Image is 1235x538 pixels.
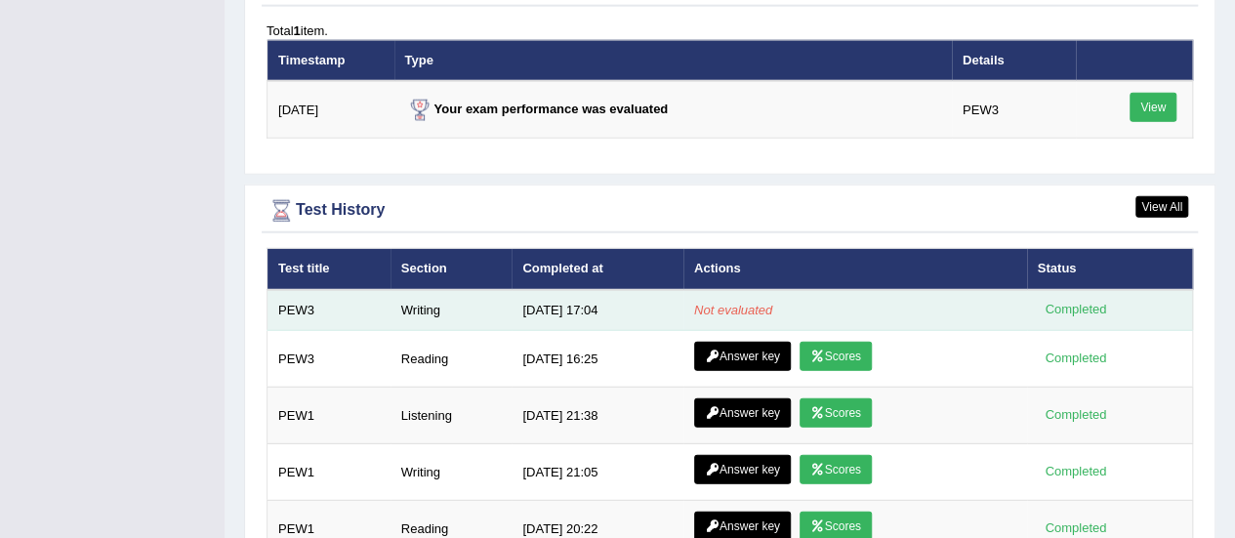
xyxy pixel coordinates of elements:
td: Listening [391,388,513,444]
th: Section [391,249,513,290]
div: Test History [267,196,1193,226]
a: View All [1135,196,1188,218]
td: Writing [391,290,513,331]
td: PEW3 [268,290,391,331]
a: Scores [800,342,872,371]
a: Scores [800,455,872,484]
td: [DATE] 21:38 [512,388,683,444]
th: Type [394,40,952,81]
td: PEW1 [268,444,391,501]
a: Answer key [694,342,791,371]
a: Scores [800,398,872,428]
em: Not evaluated [694,303,772,317]
td: PEW3 [952,81,1076,139]
td: Reading [391,331,513,388]
strong: Your exam performance was evaluated [405,102,669,116]
th: Actions [683,249,1027,290]
td: [DATE] [268,81,394,139]
td: PEW3 [268,331,391,388]
b: 1 [293,23,300,38]
th: Timestamp [268,40,394,81]
th: Details [952,40,1076,81]
div: Completed [1038,405,1114,426]
td: PEW1 [268,388,391,444]
td: [DATE] 17:04 [512,290,683,331]
div: Completed [1038,462,1114,482]
div: Total item. [267,21,1193,40]
th: Status [1027,249,1193,290]
a: View [1130,93,1176,122]
div: Completed [1038,349,1114,369]
td: Writing [391,444,513,501]
div: Completed [1038,300,1114,320]
th: Test title [268,249,391,290]
a: Answer key [694,398,791,428]
td: [DATE] 21:05 [512,444,683,501]
th: Completed at [512,249,683,290]
a: Answer key [694,455,791,484]
td: [DATE] 16:25 [512,331,683,388]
